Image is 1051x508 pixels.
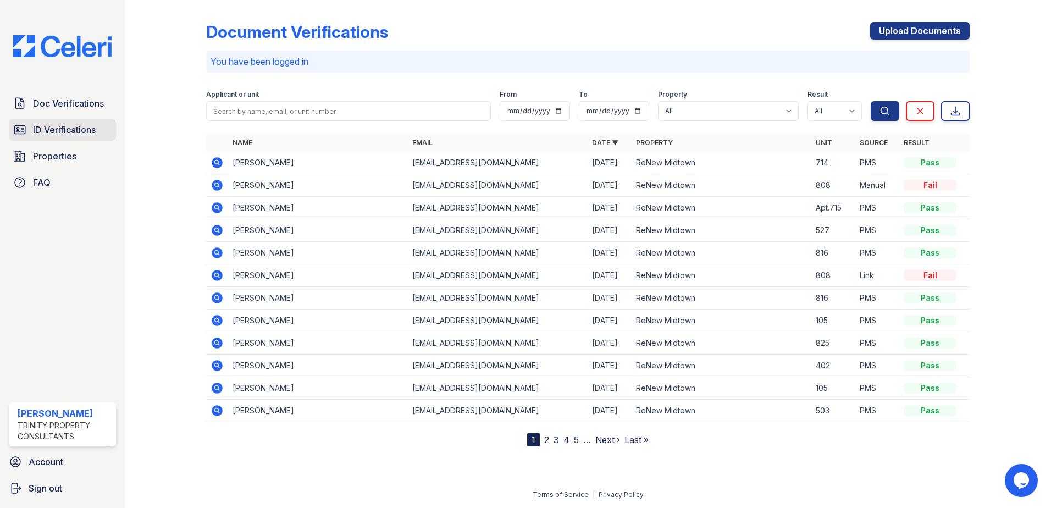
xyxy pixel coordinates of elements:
td: Link [855,264,899,287]
td: [DATE] [588,400,632,422]
a: 5 [574,434,579,445]
span: Sign out [29,482,62,495]
a: Source [860,139,888,147]
a: ID Verifications [9,119,116,141]
td: [PERSON_NAME] [228,219,408,242]
div: Pass [904,247,956,258]
div: Pass [904,315,956,326]
div: Pass [904,202,956,213]
td: [DATE] [588,355,632,377]
label: From [500,90,517,99]
td: 714 [811,152,855,174]
div: Pass [904,338,956,349]
div: Pass [904,292,956,303]
td: 816 [811,242,855,264]
td: PMS [855,377,899,400]
a: Unit [816,139,832,147]
td: [PERSON_NAME] [228,152,408,174]
td: [EMAIL_ADDRESS][DOMAIN_NAME] [408,152,588,174]
td: Apt.715 [811,197,855,219]
td: [EMAIL_ADDRESS][DOMAIN_NAME] [408,219,588,242]
td: [PERSON_NAME] [228,197,408,219]
label: To [579,90,588,99]
label: Applicant or unit [206,90,259,99]
td: [DATE] [588,242,632,264]
td: 105 [811,377,855,400]
a: Date ▼ [592,139,618,147]
div: Pass [904,225,956,236]
div: Trinity Property Consultants [18,420,112,442]
td: PMS [855,287,899,310]
td: [DATE] [588,264,632,287]
td: ReNew Midtown [632,264,811,287]
span: Account [29,455,63,468]
td: [EMAIL_ADDRESS][DOMAIN_NAME] [408,310,588,332]
td: [DATE] [588,219,632,242]
input: Search by name, email, or unit number [206,101,491,121]
td: [PERSON_NAME] [228,174,408,197]
td: [PERSON_NAME] [228,310,408,332]
a: 2 [544,434,549,445]
td: 816 [811,287,855,310]
div: Pass [904,360,956,371]
label: Result [807,90,828,99]
p: You have been logged in [211,55,965,68]
td: [DATE] [588,152,632,174]
img: CE_Logo_Blue-a8612792a0a2168367f1c8372b55b34899dd931a85d93a1a3d3e32e68fde9ad4.png [4,35,120,57]
td: 402 [811,355,855,377]
td: 503 [811,400,855,422]
td: ReNew Midtown [632,400,811,422]
td: PMS [855,197,899,219]
td: Manual [855,174,899,197]
a: Account [4,451,120,473]
td: [EMAIL_ADDRESS][DOMAIN_NAME] [408,264,588,287]
td: ReNew Midtown [632,174,811,197]
td: ReNew Midtown [632,219,811,242]
td: [PERSON_NAME] [228,242,408,264]
td: ReNew Midtown [632,355,811,377]
td: [EMAIL_ADDRESS][DOMAIN_NAME] [408,355,588,377]
a: FAQ [9,172,116,194]
a: Upload Documents [870,22,970,40]
a: 3 [554,434,559,445]
td: ReNew Midtown [632,197,811,219]
td: [EMAIL_ADDRESS][DOMAIN_NAME] [408,332,588,355]
td: [PERSON_NAME] [228,332,408,355]
span: Properties [33,150,76,163]
td: [EMAIL_ADDRESS][DOMAIN_NAME] [408,400,588,422]
td: ReNew Midtown [632,377,811,400]
td: PMS [855,332,899,355]
td: [PERSON_NAME] [228,287,408,310]
a: Result [904,139,930,147]
td: ReNew Midtown [632,287,811,310]
td: ReNew Midtown [632,242,811,264]
span: ID Verifications [33,123,96,136]
span: … [583,433,591,446]
div: 1 [527,433,540,446]
td: [DATE] [588,310,632,332]
td: [PERSON_NAME] [228,264,408,287]
td: [EMAIL_ADDRESS][DOMAIN_NAME] [408,197,588,219]
td: [PERSON_NAME] [228,400,408,422]
td: [EMAIL_ADDRESS][DOMAIN_NAME] [408,242,588,264]
td: [EMAIL_ADDRESS][DOMAIN_NAME] [408,377,588,400]
div: Pass [904,157,956,168]
td: 825 [811,332,855,355]
td: 808 [811,174,855,197]
td: PMS [855,152,899,174]
a: Property [636,139,673,147]
td: [PERSON_NAME] [228,377,408,400]
a: Sign out [4,477,120,499]
a: Properties [9,145,116,167]
a: Last » [624,434,649,445]
td: [EMAIL_ADDRESS][DOMAIN_NAME] [408,174,588,197]
td: PMS [855,400,899,422]
td: 527 [811,219,855,242]
label: Property [658,90,687,99]
td: ReNew Midtown [632,310,811,332]
a: Privacy Policy [599,490,644,499]
a: Doc Verifications [9,92,116,114]
div: Document Verifications [206,22,388,42]
td: [PERSON_NAME] [228,355,408,377]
